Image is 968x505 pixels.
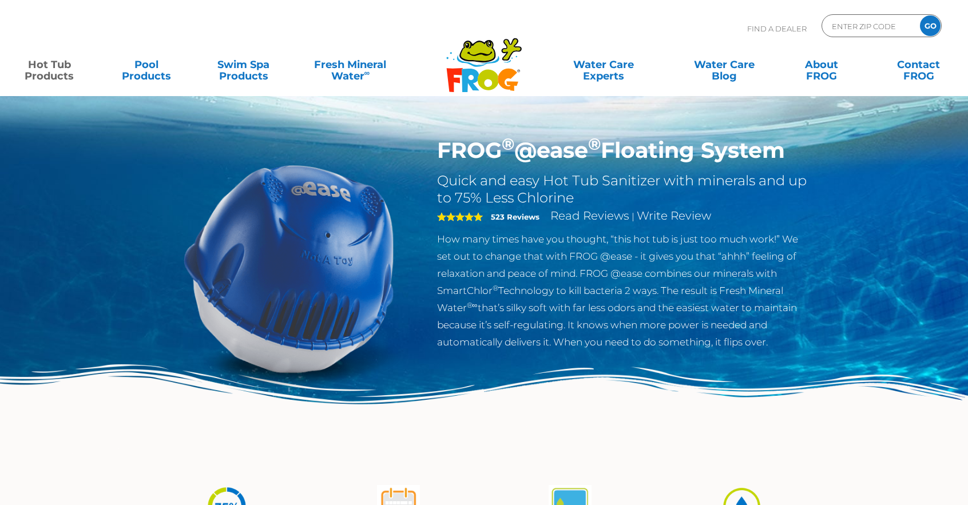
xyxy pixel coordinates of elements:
[747,14,807,43] p: Find A Dealer
[364,68,370,77] sup: ∞
[632,211,634,222] span: |
[437,230,811,351] p: How many times have you thought, “this hot tub is just too much work!” We set out to change that ...
[437,172,811,206] h2: Quick and easy Hot Tub Sanitizer with minerals and up to 75% Less Chlorine
[440,23,528,93] img: Frog Products Logo
[158,137,420,399] img: hot-tub-product-atease-system.png
[437,212,483,221] span: 5
[784,53,859,76] a: AboutFROG
[491,212,539,221] strong: 523 Reviews
[109,53,184,76] a: PoolProducts
[11,53,87,76] a: Hot TubProducts
[881,53,957,76] a: ContactFROG
[687,53,762,76] a: Water CareBlog
[637,209,711,222] a: Write Review
[493,284,498,292] sup: ®
[588,134,601,154] sup: ®
[502,134,514,154] sup: ®
[467,301,478,309] sup: ®∞
[542,53,665,76] a: Water CareExperts
[303,53,398,76] a: Fresh MineralWater∞
[550,209,629,222] a: Read Reviews
[920,15,941,36] input: GO
[437,137,811,164] h1: FROG @ease Floating System
[206,53,281,76] a: Swim SpaProducts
